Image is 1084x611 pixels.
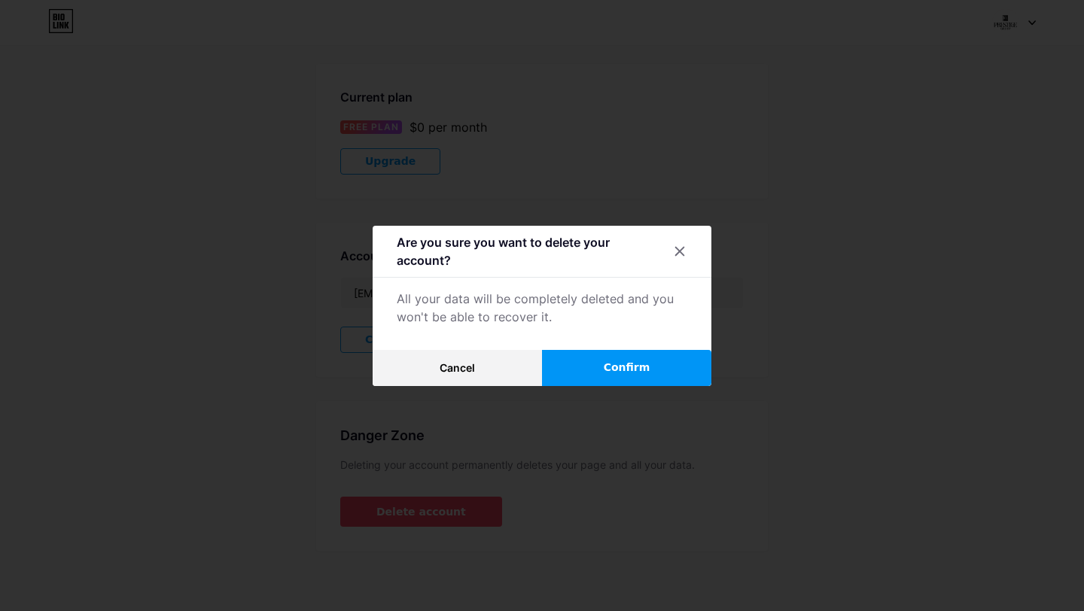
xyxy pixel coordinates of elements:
button: Cancel [373,350,542,386]
span: Cancel [440,361,475,374]
div: Are you sure you want to delete your account? [397,233,666,269]
span: Confirm [604,360,650,375]
div: All your data will be completely deleted and you won't be able to recover it. [397,290,687,326]
button: Confirm [542,350,711,386]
